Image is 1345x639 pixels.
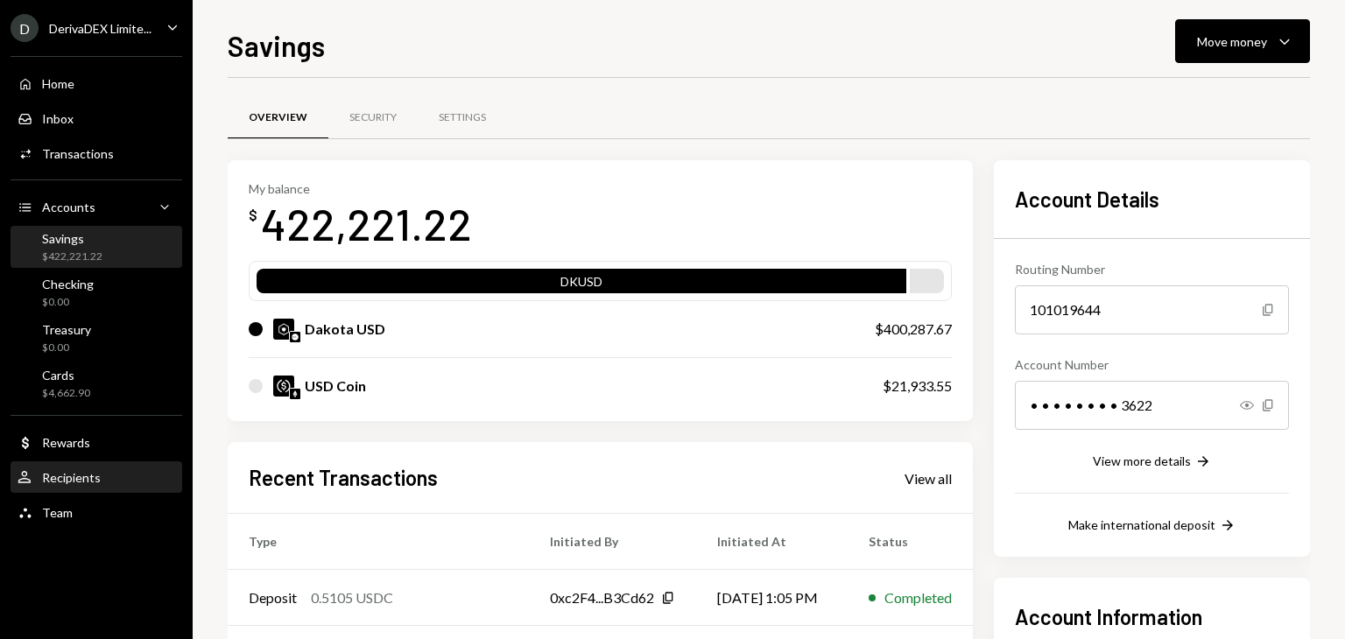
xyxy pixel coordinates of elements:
div: $ [249,207,257,224]
div: Accounts [42,200,95,214]
div: D [11,14,39,42]
div: DerivaDEX Limite... [49,21,151,36]
a: View all [905,468,952,488]
div: USD Coin [305,376,366,397]
img: ethereum-mainnet [290,389,300,399]
th: Status [848,514,973,570]
div: $400,287.67 [875,319,952,340]
a: Home [11,67,182,99]
img: base-mainnet [290,332,300,342]
div: Dakota USD [305,319,385,340]
div: Checking [42,277,94,291]
div: 101019644 [1015,285,1289,334]
div: Team [42,505,73,520]
button: Make international deposit [1068,516,1236,536]
div: Cards [42,368,90,383]
div: Deposit [249,587,297,608]
div: $0.00 [42,341,91,355]
a: Recipients [11,461,182,493]
button: Move money [1175,19,1310,63]
div: View more details [1093,453,1191,468]
th: Initiated By [529,514,696,570]
a: Treasury$0.00 [11,317,182,359]
a: Settings [418,95,507,140]
div: Transactions [42,146,114,161]
a: Overview [228,95,328,140]
img: USDC [273,376,294,397]
a: Security [328,95,418,140]
div: My balance [249,181,472,196]
div: Make international deposit [1068,517,1215,532]
th: Type [228,514,529,570]
h2: Recent Transactions [249,463,438,492]
a: Accounts [11,191,182,222]
div: $0.00 [42,295,94,310]
div: $4,662.90 [42,386,90,401]
td: [DATE] 1:05 PM [696,570,848,626]
div: Rewards [42,435,90,450]
h1: Savings [228,28,325,63]
a: Checking$0.00 [11,271,182,313]
a: Savings$422,221.22 [11,226,182,268]
div: Overview [249,110,307,125]
div: Security [349,110,397,125]
div: 0.5105 USDC [311,587,393,608]
div: Home [42,76,74,91]
div: Recipients [42,470,101,485]
h2: Account Information [1015,602,1289,631]
a: Team [11,496,182,528]
div: $21,933.55 [883,376,952,397]
div: Settings [439,110,486,125]
div: DKUSD [257,272,906,297]
button: View more details [1093,453,1212,472]
div: Routing Number [1015,260,1289,278]
img: DKUSD [273,319,294,340]
div: 422,221.22 [261,196,472,251]
div: $422,221.22 [42,249,102,264]
div: Treasury [42,322,91,337]
div: View all [905,470,952,488]
div: Move money [1197,32,1267,51]
div: Account Number [1015,355,1289,374]
a: Rewards [11,426,182,458]
div: • • • • • • • • 3622 [1015,381,1289,430]
a: Cards$4,662.90 [11,362,182,404]
th: Initiated At [696,514,848,570]
h2: Account Details [1015,185,1289,214]
div: Inbox [42,111,74,126]
a: Inbox [11,102,182,134]
div: 0xc2F4...B3Cd62 [550,587,654,608]
div: Savings [42,231,102,246]
a: Transactions [11,137,182,169]
div: Completed [884,587,952,608]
